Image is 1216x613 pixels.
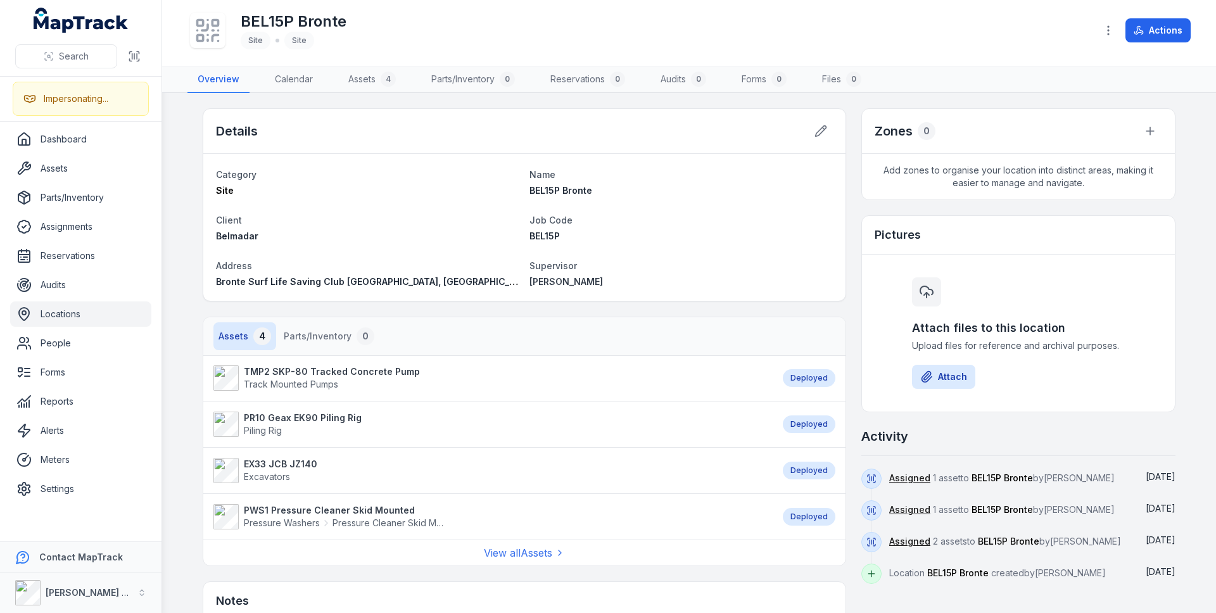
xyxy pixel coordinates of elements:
[1146,566,1175,577] time: 09/09/2025, 1:59:26 pm
[650,66,716,93] a: Audits0
[241,11,346,32] h1: BEL15P Bronte
[39,552,123,562] strong: Contact MapTrack
[253,327,271,345] div: 4
[1146,534,1175,545] time: 15/09/2025, 7:14:15 am
[216,260,252,271] span: Address
[34,8,129,33] a: MapTrack
[861,427,908,445] h2: Activity
[978,536,1039,547] span: BEL15P Bronte
[1146,503,1175,514] time: 15/09/2025, 7:14:37 am
[846,72,861,87] div: 0
[1146,503,1175,514] span: [DATE]
[783,508,835,526] div: Deployed
[10,301,151,327] a: Locations
[731,66,797,93] a: Forms0
[265,66,323,93] a: Calendar
[244,425,282,436] span: Piling Rig
[248,35,263,45] span: Site
[244,517,320,529] span: Pressure Washers
[213,365,770,391] a: TMP2 SKP-80 Tracked Concrete PumpTrack Mounted Pumps
[357,327,374,345] div: 0
[216,215,242,225] span: Client
[889,472,930,484] a: Assigned
[244,412,362,424] strong: PR10 Geax EK90 Piling Rig
[421,66,525,93] a: Parts/Inventory0
[332,517,446,529] span: Pressure Cleaner Skid Mounted
[912,319,1125,337] h3: Attach files to this location
[244,471,290,482] span: Excavators
[889,535,930,548] a: Assigned
[10,389,151,414] a: Reports
[279,322,379,350] button: Parts/Inventory0
[44,92,108,105] div: Impersonating...
[889,472,1115,483] span: 1 asset to by [PERSON_NAME]
[972,472,1033,483] span: BEL15P Bronte
[213,322,276,350] button: Assets4
[338,66,406,93] a: Assets4
[10,272,151,298] a: Audits
[529,215,573,225] span: Job Code
[10,214,151,239] a: Assignments
[610,72,625,87] div: 0
[213,504,770,529] a: PWS1 Pressure Cleaner Skid MountedPressure WashersPressure Cleaner Skid Mounted
[912,365,975,389] button: Attach
[216,169,256,180] span: Category
[771,72,787,87] div: 0
[529,185,592,196] span: BEL15P Bronte
[216,592,249,610] h3: Notes
[889,536,1121,547] span: 2 assets to by [PERSON_NAME]
[1146,534,1175,545] span: [DATE]
[862,154,1175,199] span: Add zones to organise your location into distinct areas, making it easier to manage and navigate.
[10,331,151,356] a: People
[484,545,565,560] a: View allAssets
[284,32,314,49] div: Site
[213,458,770,483] a: EX33 JCB JZ140Excavators
[691,72,706,87] div: 0
[10,418,151,443] a: Alerts
[244,365,420,378] strong: TMP2 SKP-80 Tracked Concrete Pump
[875,122,913,140] h2: Zones
[889,504,1115,515] span: 1 asset to by [PERSON_NAME]
[244,504,446,517] strong: PWS1 Pressure Cleaner Skid Mounted
[812,66,871,93] a: Files0
[927,567,989,578] span: BEL15P Bronte
[529,169,555,180] span: Name
[529,260,577,271] span: Supervisor
[912,339,1125,352] span: Upload files for reference and archival purposes.
[889,503,930,516] a: Assigned
[244,379,338,389] span: Track Mounted Pumps
[972,504,1033,515] span: BEL15P Bronte
[1146,471,1175,482] span: [DATE]
[10,476,151,502] a: Settings
[1146,566,1175,577] span: [DATE]
[783,369,835,387] div: Deployed
[10,156,151,181] a: Assets
[875,226,921,244] h3: Pictures
[216,122,258,140] h2: Details
[216,231,258,241] span: Belmadar
[540,66,635,93] a: Reservations0
[213,412,770,437] a: PR10 Geax EK90 Piling RigPiling Rig
[783,462,835,479] div: Deployed
[1125,18,1191,42] button: Actions
[10,360,151,385] a: Forms
[529,275,833,288] a: [PERSON_NAME]
[216,276,535,287] span: Bronte Surf Life Saving Club [GEOGRAPHIC_DATA], [GEOGRAPHIC_DATA]
[529,231,560,241] span: BEL15P
[500,72,515,87] div: 0
[10,243,151,269] a: Reservations
[216,185,234,196] span: Site
[10,185,151,210] a: Parts/Inventory
[1146,471,1175,482] time: 17/09/2025, 9:27:53 am
[46,587,149,598] strong: [PERSON_NAME] Group
[10,447,151,472] a: Meters
[889,567,1106,578] span: Location created by [PERSON_NAME]
[381,72,396,87] div: 4
[10,127,151,152] a: Dashboard
[918,122,935,140] div: 0
[187,66,250,93] a: Overview
[244,458,317,471] strong: EX33 JCB JZ140
[783,415,835,433] div: Deployed
[15,44,117,68] button: Search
